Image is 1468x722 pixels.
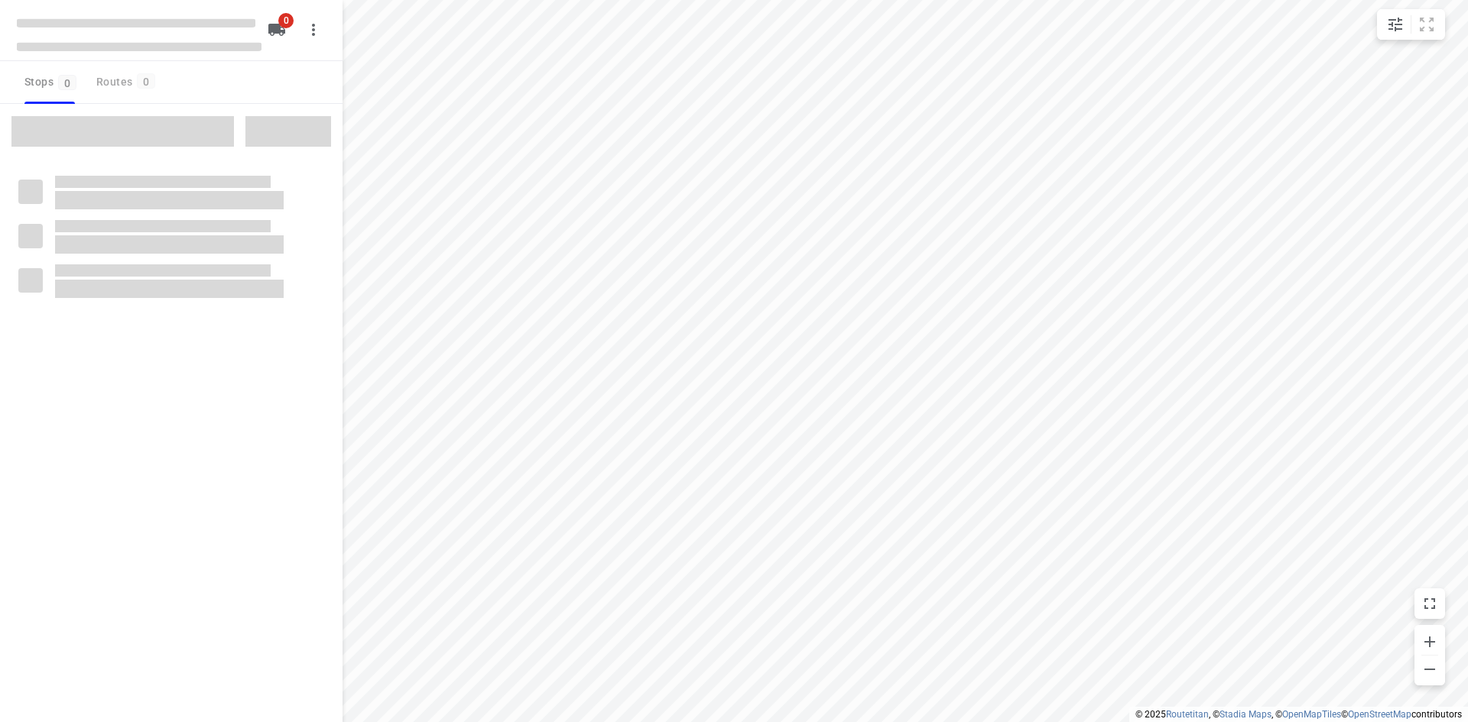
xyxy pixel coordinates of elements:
[1377,9,1445,40] div: small contained button group
[1282,709,1341,720] a: OpenMapTiles
[1135,709,1462,720] li: © 2025 , © , © © contributors
[1166,709,1209,720] a: Routetitan
[1348,709,1411,720] a: OpenStreetMap
[1220,709,1272,720] a: Stadia Maps
[1380,9,1411,40] button: Map settings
